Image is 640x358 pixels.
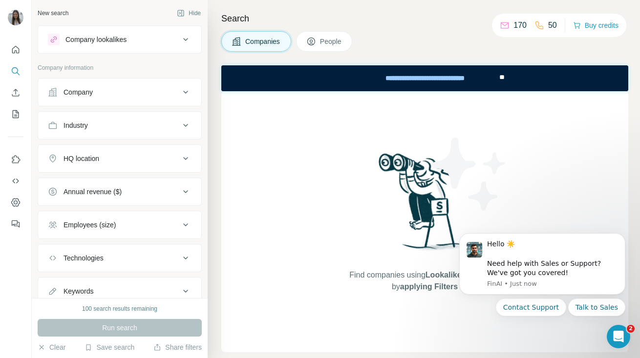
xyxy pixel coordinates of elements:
[153,342,202,352] button: Share filters
[8,10,23,25] img: Avatar
[64,286,93,296] div: Keywords
[38,279,201,303] button: Keywords
[425,130,513,218] img: Surfe Illustration - Stars
[8,62,23,80] button: Search
[445,221,640,353] iframe: Intercom notifications message
[64,87,93,97] div: Company
[38,342,65,352] button: Clear
[38,180,201,203] button: Annual revenue ($)
[64,154,99,163] div: HQ location
[38,246,201,270] button: Technologies
[426,271,493,279] span: Lookalikes search
[38,147,201,170] button: HQ location
[64,120,88,130] div: Industry
[513,20,527,31] p: 170
[64,220,116,230] div: Employees (size)
[221,65,628,91] iframe: Banner
[374,151,476,259] img: Surfe Illustration - Woman searching with binoculars
[170,6,208,20] button: Hide
[82,304,157,313] div: 100 search results remaining
[548,20,557,31] p: 50
[8,41,23,59] button: Quick start
[38,63,202,72] p: Company information
[8,172,23,190] button: Use Surfe API
[627,325,635,333] span: 2
[38,213,201,237] button: Employees (size)
[38,114,201,137] button: Industry
[65,35,127,44] div: Company lookalikes
[38,80,201,104] button: Company
[38,9,68,18] div: New search
[8,215,23,233] button: Feedback
[346,269,503,293] span: Find companies using or by
[64,187,122,197] div: Annual revenue ($)
[607,325,630,348] iframe: Intercom live chat
[573,19,619,32] button: Buy credits
[8,194,23,211] button: Dashboard
[400,282,458,291] span: applying Filters
[85,342,134,352] button: Save search
[8,151,23,168] button: Use Surfe on LinkedIn
[8,105,23,123] button: My lists
[245,37,281,46] span: Companies
[38,28,201,51] button: Company lookalikes
[8,84,23,101] button: Enrich CSV
[320,37,342,46] span: People
[64,253,104,263] div: Technologies
[221,12,628,25] h4: Search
